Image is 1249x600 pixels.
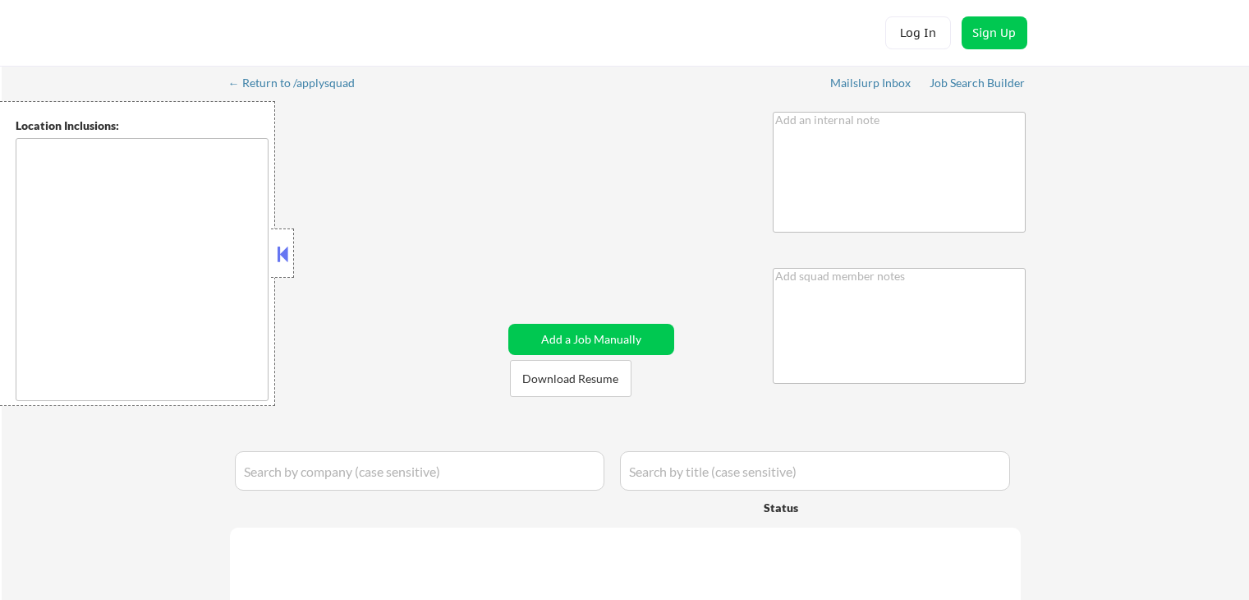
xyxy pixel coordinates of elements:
button: Add a Job Manually [508,324,674,355]
button: Sign Up [962,16,1027,49]
a: ← Return to /applysquad [228,76,370,93]
button: Download Resume [510,360,631,397]
input: Search by company (case sensitive) [235,451,604,491]
div: Location Inclusions: [16,118,269,134]
div: Status [764,492,905,522]
div: Job Search Builder [930,77,1026,89]
div: ← Return to /applysquad [228,77,370,89]
button: Log In [885,16,951,49]
div: Mailslurp Inbox [830,77,912,89]
input: Search by title (case sensitive) [620,451,1010,491]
